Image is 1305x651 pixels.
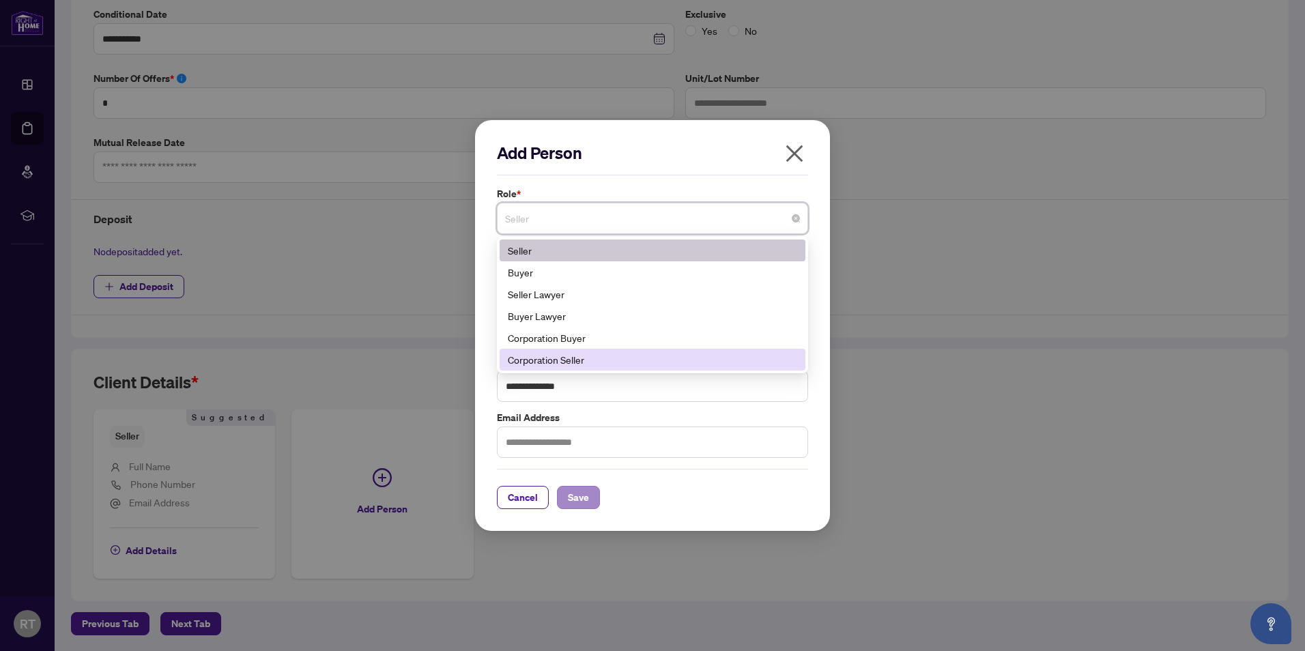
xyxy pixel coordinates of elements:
div: Corporation Seller [500,349,805,371]
div: Buyer Lawyer [508,308,797,323]
span: Save [568,487,589,508]
div: Seller [500,240,805,261]
div: Buyer [500,261,805,283]
button: Cancel [497,486,549,509]
span: close [784,143,805,164]
div: Seller Lawyer [508,287,797,302]
div: Seller [508,243,797,258]
label: Role [497,186,808,201]
label: Email Address [497,410,808,425]
h2: Add Person [497,142,808,164]
span: Seller [505,205,800,231]
div: Seller Lawyer [500,283,805,305]
button: Open asap [1250,603,1291,644]
span: Cancel [508,487,538,508]
div: Corporation Buyer [508,330,797,345]
div: Corporation Buyer [500,327,805,349]
div: Buyer Lawyer [500,305,805,327]
span: close-circle [792,214,800,222]
button: Save [557,486,600,509]
div: Buyer [508,265,797,280]
div: Corporation Seller [508,352,797,367]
